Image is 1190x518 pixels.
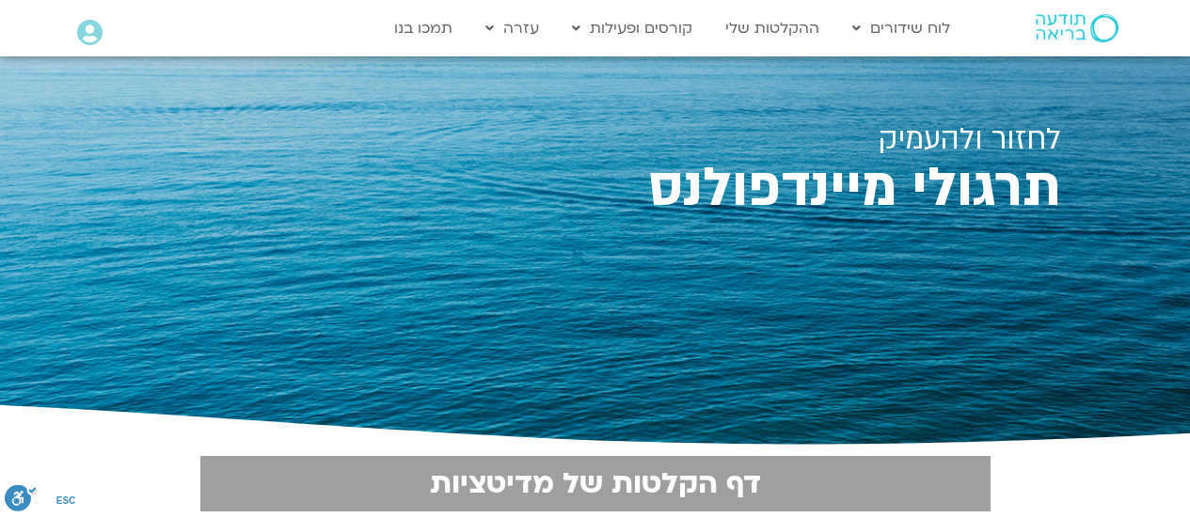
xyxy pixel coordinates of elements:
h2: דף הקלטות של מדיטציות [212,467,979,500]
h2: תרגולי מיינדפולנס [130,164,1061,213]
a: עזרה [476,10,548,46]
h2: לחזור ולהעמיק [130,122,1061,156]
a: תמכו בנו [385,10,462,46]
a: לוח שידורים [843,10,960,46]
img: תודעה בריאה [1036,14,1119,42]
a: קורסים ופעילות [563,10,702,46]
a: ההקלטות שלי [716,10,829,46]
